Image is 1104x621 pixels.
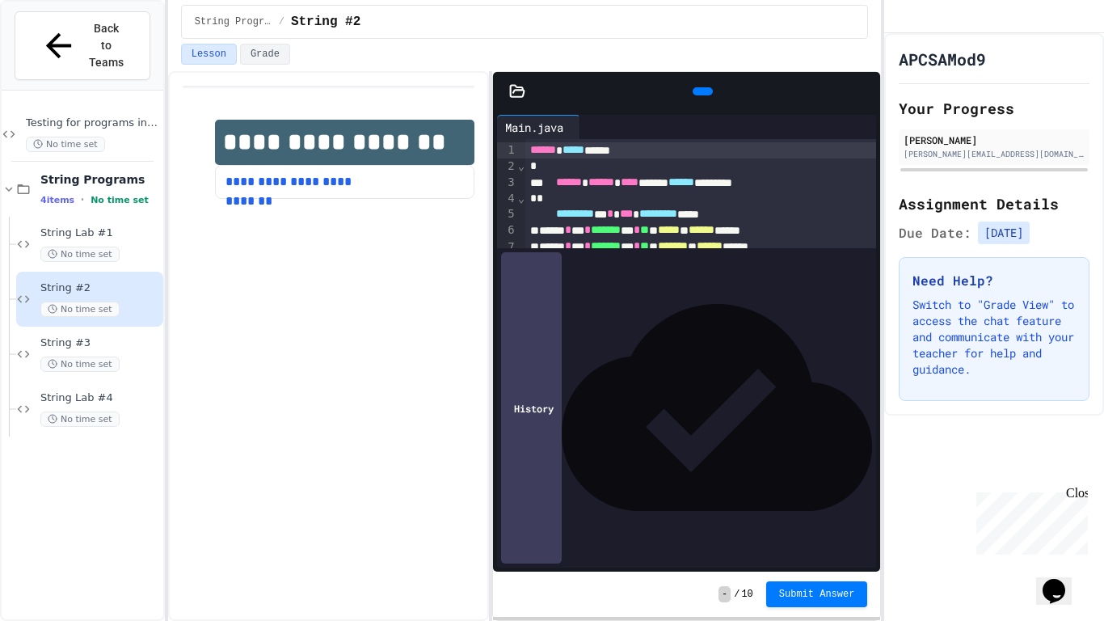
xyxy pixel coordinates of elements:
[91,195,149,205] span: No time set
[497,119,571,136] div: Main.java
[40,226,160,240] span: String Lab #1
[40,336,160,350] span: String #3
[899,48,986,70] h1: APCSAMod9
[497,206,517,222] div: 5
[26,137,105,152] span: No time set
[240,44,290,65] button: Grade
[15,11,150,80] button: Back to Teams
[40,281,160,295] span: String #2
[195,15,272,28] span: String Programs
[497,115,580,139] div: Main.java
[741,588,752,601] span: 10
[40,357,120,372] span: No time set
[904,133,1085,147] div: [PERSON_NAME]
[912,271,1076,290] h3: Need Help?
[899,97,1089,120] h2: Your Progress
[40,172,160,187] span: String Programs
[497,175,517,191] div: 3
[1036,556,1088,605] iframe: chat widget
[291,12,360,32] span: String #2
[497,142,517,158] div: 1
[766,581,868,607] button: Submit Answer
[517,192,525,205] span: Fold line
[734,588,740,601] span: /
[40,247,120,262] span: No time set
[40,302,120,317] span: No time set
[279,15,284,28] span: /
[970,486,1088,555] iframe: chat widget
[912,297,1076,378] p: Switch to "Grade View" to access the chat feature and communicate with your teacher for help and ...
[40,195,74,205] span: 4 items
[40,391,160,405] span: String Lab #4
[497,158,517,175] div: 2
[779,588,855,601] span: Submit Answer
[26,116,160,130] span: Testing for programs in Eclipse
[497,239,517,256] div: 7
[81,193,84,206] span: •
[899,192,1089,215] h2: Assignment Details
[497,191,517,207] div: 4
[501,252,562,564] div: History
[718,586,731,602] span: -
[181,44,237,65] button: Lesson
[40,412,120,427] span: No time set
[517,159,525,172] span: Fold line
[87,20,125,71] span: Back to Teams
[6,6,112,103] div: Chat with us now!Close
[899,223,971,243] span: Due Date:
[904,148,1085,160] div: [PERSON_NAME][EMAIL_ADDRESS][DOMAIN_NAME]
[497,222,517,239] div: 6
[978,222,1030,244] span: [DATE]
